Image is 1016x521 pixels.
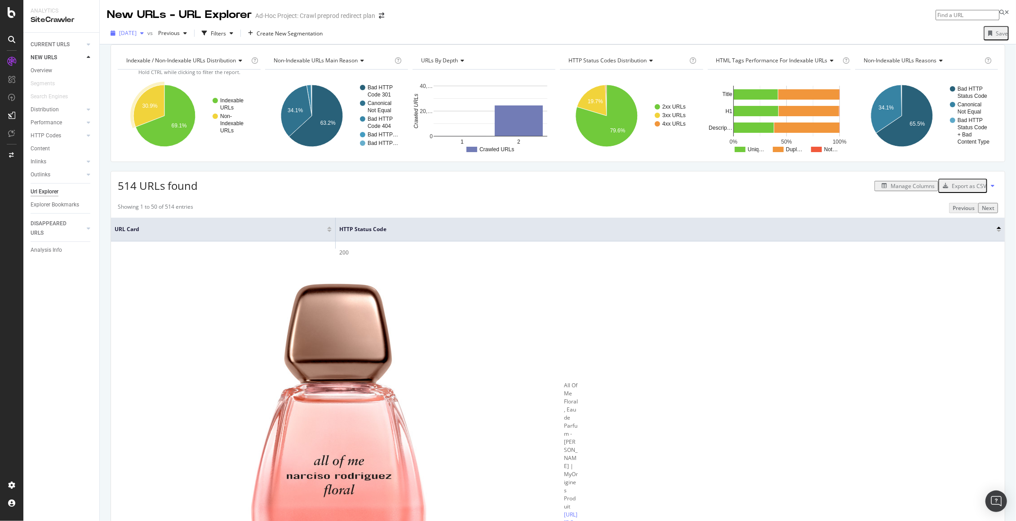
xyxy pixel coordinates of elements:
[31,40,70,49] div: CURRENT URLS
[31,219,84,238] a: DISAPPEARED URLS
[31,131,84,140] a: HTTP Codes
[31,53,84,62] a: NEW URLS
[31,66,52,75] div: Overview
[220,97,244,104] text: Indexable
[982,204,994,212] div: Next
[31,245,93,255] a: Analysis Info
[107,26,147,40] button: [DATE]
[949,203,978,213] button: Previous
[729,139,737,145] text: 0%
[118,178,198,193] span: 514 URLs found
[220,127,234,134] text: URLs
[138,69,240,75] span: Hold CTRL while clicking to filter the report.
[420,83,433,89] text: 40,…
[31,157,84,166] a: Inlinks
[155,29,180,37] span: Previous
[220,105,234,111] text: URLs
[662,121,686,127] text: 4xx URLs
[714,53,841,68] h4: HTML Tags Performance for Indexable URLs
[430,133,433,140] text: 0
[288,107,303,114] text: 34.1%
[119,29,137,37] span: 2025 Sep. 1st
[936,10,999,20] input: Find a URL
[118,77,260,155] svg: A chart.
[564,381,578,511] div: All Of Me Floral, Eau de Parfum - [PERSON_NAME] | MyOrigines Produit
[31,170,50,180] div: Outlinks
[824,146,838,153] text: Not…
[211,30,226,37] div: Filters
[953,204,975,212] div: Previous
[958,131,972,138] text: + Bad
[420,108,433,114] text: 20,…
[517,139,520,145] text: 2
[938,179,987,193] button: Export as CSV
[781,139,792,145] text: 50%
[560,77,702,155] div: A chart.
[379,13,384,19] div: arrow-right-arrow-left
[368,116,393,122] text: Bad HTTP
[31,66,93,75] a: Overview
[864,57,936,64] span: Non-Indexable URLs Reasons
[748,146,764,153] text: Uniq…
[958,109,981,115] text: Not Equal
[31,92,77,101] a: Search Engines
[172,123,187,129] text: 69.1%
[984,26,1009,40] button: Save
[124,53,249,68] h4: Indexable / Non-Indexable URLs Distribution
[257,30,323,37] span: Create New Segmentation
[142,103,157,109] text: 30.9%
[413,77,555,155] div: A chart.
[220,120,244,127] text: Indexable
[31,92,68,101] div: Search Engines
[461,139,464,145] text: 1
[31,105,59,114] div: Distribution
[709,125,732,131] text: Descrip…
[568,57,647,64] span: HTTP Status Codes Distribution
[31,131,61,140] div: HTTP Codes
[985,490,1007,512] div: Open Intercom Messenger
[958,86,983,92] text: Bad HTTP
[958,124,987,131] text: Status Code
[107,7,252,22] div: New URLs - URL Explorer
[155,26,191,40] button: Previous
[274,57,358,64] span: Non-Indexable URLs Main Reason
[891,182,935,190] div: Manage Columns
[115,225,325,233] span: URL Card
[368,100,391,106] text: Canonical
[368,131,398,138] text: Bad HTTP…
[978,203,998,213] button: Next
[421,57,458,64] span: URLs by Depth
[31,144,93,153] a: Content
[855,77,997,155] div: A chart.
[118,203,193,213] div: Showing 1 to 50 of 514 entries
[588,98,603,105] text: 19.7%
[958,117,983,123] text: Bad HTTP
[31,118,62,127] div: Performance
[708,77,850,155] svg: A chart.
[31,144,50,153] div: Content
[368,92,391,98] text: Code 301
[413,94,420,128] text: Crawled URLs
[31,245,62,255] div: Analysis Info
[368,84,393,91] text: Bad HTTP
[662,112,686,118] text: 3xx URLs
[996,30,1008,37] div: Save
[368,123,391,129] text: Code 404
[220,113,232,119] text: Non-
[368,140,398,146] text: Bad HTTP…
[265,77,407,155] svg: A chart.
[147,29,155,37] span: vs
[716,57,828,64] span: HTML Tags Performance for Indexable URLs
[878,105,894,111] text: 34.1%
[31,105,84,114] a: Distribution
[31,15,92,25] div: SiteCrawler
[339,249,1001,257] div: 200
[874,181,938,191] button: Manage Columns
[31,79,55,88] div: Segments
[272,53,393,68] h4: Non-Indexable URLs Main Reason
[722,92,732,98] text: Title
[862,53,983,68] h4: Non-Indexable URLs Reasons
